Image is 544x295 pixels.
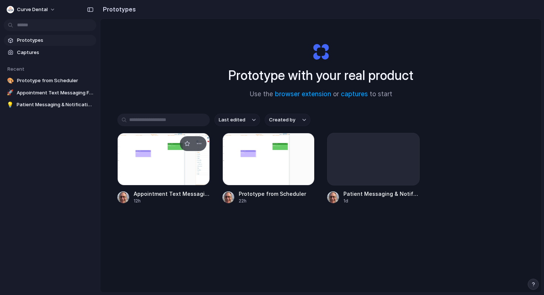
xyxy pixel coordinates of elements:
span: Prototype from Scheduler [239,190,315,198]
span: Use the or to start [250,90,392,99]
a: Appointment Text Messaging FeatureAppointment Text Messaging Feature12h [117,133,210,204]
button: Last edited [214,114,260,126]
span: Prototypes [17,37,93,44]
a: Patient Messaging & Notification System1d [327,133,420,204]
div: 💡 [7,101,14,108]
span: Appointment Text Messaging Feature [134,190,210,198]
a: 💡Patient Messaging & Notification System [4,99,96,110]
button: Curve Dental [4,4,59,16]
span: Patient Messaging & Notification System [343,190,420,198]
button: Created by [265,114,310,126]
div: 🎨 [7,77,14,84]
span: Curve Dental [17,6,48,13]
h2: Prototypes [100,5,136,14]
span: Last edited [219,116,245,124]
span: Recent [7,66,24,72]
a: 🎨Prototype from Scheduler [4,75,96,86]
span: Prototype from Scheduler [17,77,93,84]
span: Appointment Text Messaging Feature [17,89,93,97]
a: Prototypes [4,35,96,46]
div: 1d [343,198,420,204]
a: Prototype from SchedulerPrototype from Scheduler22h [222,133,315,204]
a: Captures [4,47,96,58]
h1: Prototype with your real product [228,66,413,85]
div: 🚀 [7,89,14,97]
span: Captures [17,49,93,56]
span: Patient Messaging & Notification System [17,101,93,108]
a: captures [341,90,368,98]
span: Created by [269,116,295,124]
div: 22h [239,198,315,204]
a: browser extension [275,90,331,98]
a: 🚀Appointment Text Messaging Feature [4,87,96,98]
div: 12h [134,198,210,204]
